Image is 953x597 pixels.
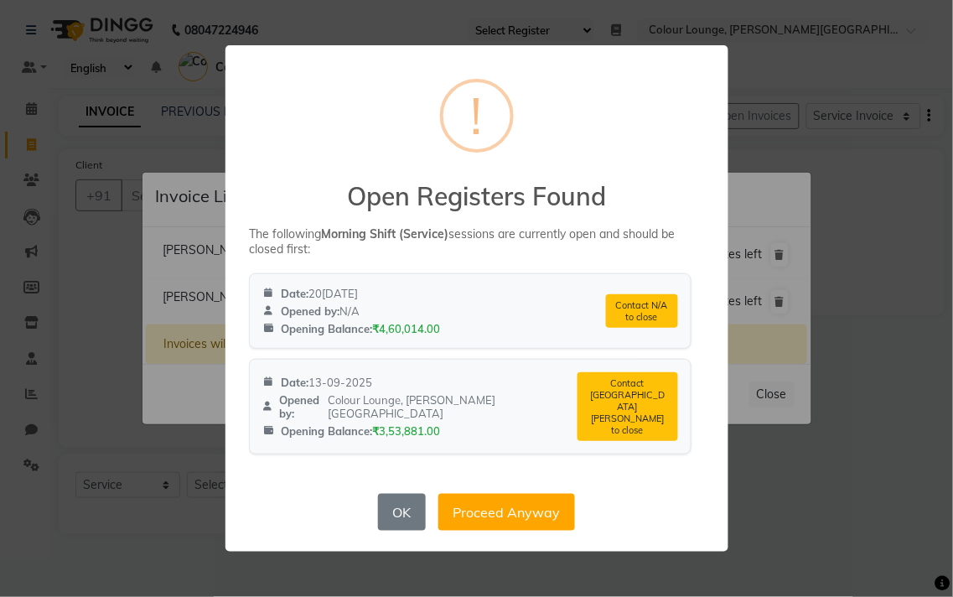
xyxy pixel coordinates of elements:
div: Contact [GEOGRAPHIC_DATA][PERSON_NAME] to close [577,372,678,441]
div: 13-09-2025 [262,376,564,389]
div: Colour Lounge, [PERSON_NAME][GEOGRAPHIC_DATA] [262,393,564,420]
strong: Opened by: [281,304,339,318]
div: ! [471,82,483,149]
button: Proceed Anyway [438,494,575,531]
span: ₹4,60,014.00 [372,322,440,335]
strong: Opening Balance: [281,424,372,438]
strong: Morning Shift (Service) [321,226,448,241]
span: ₹3,53,881.00 [372,424,440,438]
div: 20[DATE] [262,287,593,300]
strong: Date: [281,287,308,300]
strong: Opening Balance: [281,322,372,335]
strong: Opened by: [279,393,328,420]
strong: Date: [281,376,308,389]
p: The following sessions are currently open and should be closed first: [249,226,691,257]
button: OK [378,494,426,531]
div: Contact N/A to close [606,294,678,328]
div: N/A [262,304,593,318]
h2: Open Registers Found [225,161,728,211]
